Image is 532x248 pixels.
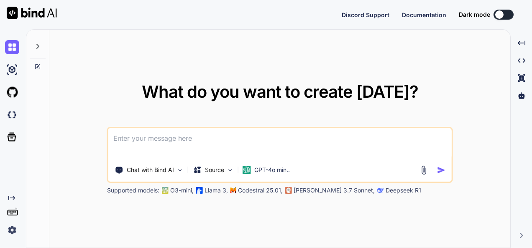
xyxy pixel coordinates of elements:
[107,186,159,195] p: Supported models:
[205,186,228,195] p: Llama 3,
[437,166,445,175] img: icon
[402,10,446,19] button: Documentation
[243,166,251,174] img: GPT-4o mini
[7,7,57,19] img: Bind AI
[5,63,19,77] img: ai-studio
[285,187,292,194] img: claude
[294,186,375,195] p: [PERSON_NAME] 3.7 Sonnet,
[419,165,428,175] img: attachment
[377,187,384,194] img: claude
[459,10,490,19] span: Dark mode
[342,10,389,19] button: Discord Support
[230,187,236,193] img: Mistral-AI
[5,40,19,54] img: chat
[402,11,446,18] span: Documentation
[162,187,169,194] img: GPT-4
[5,108,19,122] img: darkCloudIdeIcon
[5,85,19,99] img: githubLight
[127,166,174,174] p: Chat with Bind AI
[196,187,203,194] img: Llama2
[205,166,224,174] p: Source
[238,186,283,195] p: Codestral 25.01,
[342,11,389,18] span: Discord Support
[176,167,184,174] img: Pick Tools
[142,81,418,102] span: What do you want to create [DATE]?
[5,223,19,237] img: settings
[254,166,290,174] p: GPT-4o min..
[386,186,421,195] p: Deepseek R1
[227,167,234,174] img: Pick Models
[170,186,194,195] p: O3-mini,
